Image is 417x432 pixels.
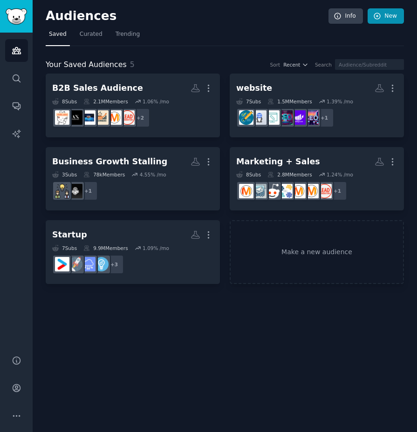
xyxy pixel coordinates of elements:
[328,8,363,24] a: Info
[283,61,308,68] button: Recent
[116,30,140,39] span: Trending
[236,171,261,178] div: 8 Sub s
[143,98,169,105] div: 1.06 % /mo
[55,257,69,271] img: startup
[317,184,332,198] img: LeadGeneration
[107,110,122,125] img: marketing
[239,110,253,125] img: WebsiteSEO
[265,110,280,125] img: web_design
[6,8,27,25] img: GummySearch logo
[304,184,319,198] img: advertising
[68,257,82,271] img: startups
[315,61,332,68] div: Search
[236,156,320,168] div: Marketing + Sales
[267,171,312,178] div: 2.8M Members
[291,110,306,125] img: seogrowth
[78,181,98,201] div: + 1
[239,184,253,198] img: marketing
[83,171,125,178] div: 78k Members
[327,171,353,178] div: 1.24 % /mo
[327,98,353,105] div: 1.39 % /mo
[52,245,77,251] div: 7 Sub s
[335,59,404,70] input: Audience/Subreddit
[230,220,404,284] a: Make a new audience
[278,110,293,125] img: SEO
[230,147,404,211] a: Marketing + Sales8Subs2.8MMembers1.24% /mo+1LeadGenerationadvertisingAskMarketingSalesOperationss...
[236,82,272,94] div: website
[94,257,109,271] img: Entrepreneur
[130,60,135,69] span: 5
[283,61,300,68] span: Recent
[104,255,124,274] div: + 3
[236,98,261,105] div: 7 Sub s
[83,98,128,105] div: 2.1M Members
[46,74,220,137] a: B2B Sales Audience8Subs2.1MMembers1.06% /mo+2LeadGenerationmarketingsalestechniquesB_2_B_Selling_...
[230,74,404,137] a: website7Subs1.5MMembers1.39% /mo+1SEO_Digital_MarketingseogrowthSEOweb_designwebsiteWebsiteSEO
[68,110,82,125] img: AcquisitionX
[314,108,334,128] div: + 1
[46,147,220,211] a: Business Growth Stalling3Subs78kMembers4.55% /mo+1BusinessVaultgrowmybusiness
[265,184,280,198] img: sales
[46,27,70,46] a: Saved
[291,184,306,198] img: AskMarketing
[80,30,103,39] span: Curated
[112,27,143,46] a: Trending
[81,257,96,271] img: SaaS
[328,181,347,201] div: + 1
[368,8,404,24] a: New
[304,110,319,125] img: SEO_Digital_Marketing
[46,220,220,284] a: Startup7Subs9.9MMembers1.09% /mo+3EntrepreneurSaaSstartupsstartup
[270,61,280,68] div: Sort
[94,110,109,125] img: salestechniques
[252,110,267,125] img: website
[52,82,143,94] div: B2B Sales Audience
[81,110,96,125] img: B_2_B_Selling_Tips
[49,30,67,39] span: Saved
[52,98,77,105] div: 8 Sub s
[140,171,166,178] div: 4.55 % /mo
[52,229,87,241] div: Startup
[68,184,82,198] img: BusinessVault
[55,110,69,125] img: b2b_sales
[52,156,167,168] div: Business Growth Stalling
[267,98,312,105] div: 1.5M Members
[83,245,128,251] div: 9.9M Members
[143,245,169,251] div: 1.09 % /mo
[76,27,106,46] a: Curated
[52,171,77,178] div: 3 Sub s
[130,108,150,128] div: + 2
[278,184,293,198] img: SalesOperations
[46,9,328,24] h2: Audiences
[46,59,127,71] span: Your Saved Audiences
[252,184,267,198] img: coldemail
[120,110,135,125] img: LeadGeneration
[55,184,69,198] img: growmybusiness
